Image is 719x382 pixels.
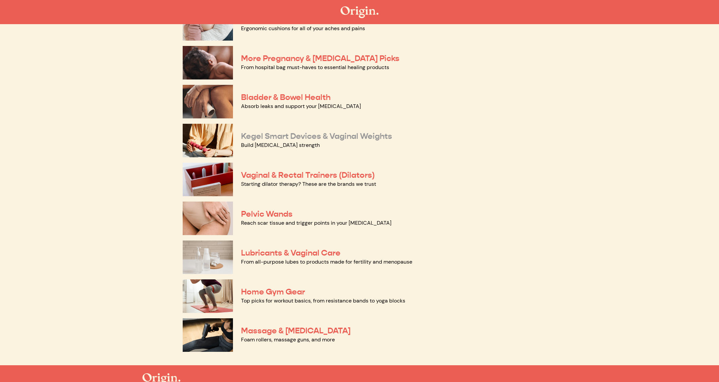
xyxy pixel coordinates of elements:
[241,170,375,180] a: Vaginal & Rectal Trainers (Dilators)
[183,85,233,118] img: Bladder & Bowel Health
[241,92,331,102] a: Bladder & Bowel Health
[341,6,378,18] img: The Origin Shop
[183,163,233,196] img: Vaginal & Rectal Trainers (Dilators)
[241,64,389,71] a: From hospital bag must-haves to essential healing products
[183,124,233,157] img: Kegel Smart Devices & Vaginal Weights
[183,279,233,313] img: Home Gym Gear
[241,180,376,187] a: Starting dilator therapy? These are the brands we trust
[241,248,341,258] a: Lubricants & Vaginal Care
[241,219,392,226] a: Reach scar tissue and trigger points in your [MEDICAL_DATA]
[183,202,233,235] img: Pelvic Wands
[241,53,400,63] a: More Pregnancy & [MEDICAL_DATA] Picks
[241,209,293,219] a: Pelvic Wands
[241,297,405,304] a: Top picks for workout basics, from resistance bands to yoga blocks
[241,131,392,141] a: Kegel Smart Devices & Vaginal Weights
[183,240,233,274] img: Lubricants & Vaginal Care
[241,142,320,149] a: Build [MEDICAL_DATA] strength
[241,336,335,343] a: Foam rollers, massage guns, and more
[241,258,412,265] a: From all-purpose lubes to products made for fertility and menopause
[241,326,351,336] a: Massage & [MEDICAL_DATA]
[183,318,233,352] img: Massage & Myofascial Release
[241,25,365,32] a: Ergonomic cushions for all of your aches and pains
[241,103,361,110] a: Absorb leaks and support your [MEDICAL_DATA]
[241,287,305,297] a: Home Gym Gear
[183,46,233,79] img: More Pregnancy & Postpartum Picks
